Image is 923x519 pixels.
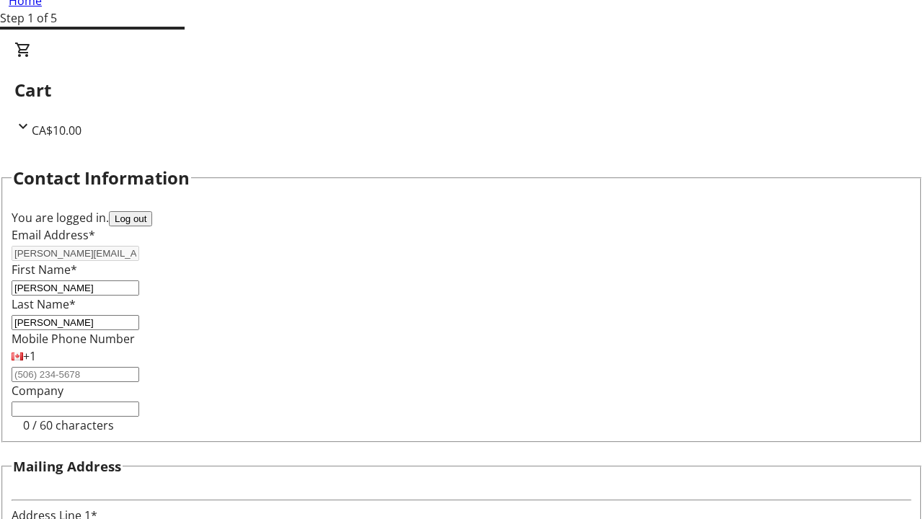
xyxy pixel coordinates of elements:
div: You are logged in. [12,209,911,226]
tr-character-limit: 0 / 60 characters [23,417,114,433]
label: Email Address* [12,227,95,243]
button: Log out [109,211,152,226]
label: First Name* [12,262,77,278]
label: Last Name* [12,296,76,312]
div: CartCA$10.00 [14,41,909,139]
h2: Contact Information [13,165,190,191]
input: (506) 234-5678 [12,367,139,382]
h3: Mailing Address [13,456,121,476]
h2: Cart [14,77,909,103]
span: CA$10.00 [32,123,81,138]
label: Mobile Phone Number [12,331,135,347]
label: Company [12,383,63,399]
